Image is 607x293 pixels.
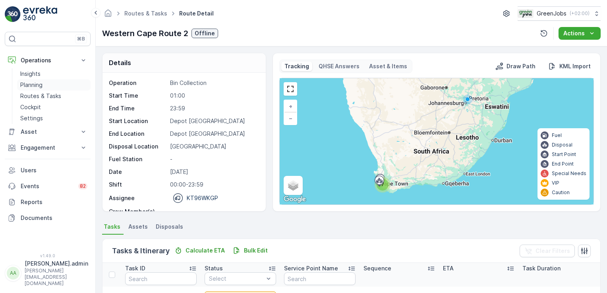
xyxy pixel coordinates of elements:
p: Reports [21,198,87,206]
a: Zoom Out [284,112,296,124]
p: Select [209,275,264,283]
span: Tasks [104,223,120,231]
p: Insights [20,70,41,78]
p: Disposal [552,142,572,148]
p: ( +02:00 ) [570,10,590,17]
p: GreenJobs [537,10,566,17]
img: logo_light-DOdMpM7g.png [23,6,57,22]
button: AA[PERSON_NAME].admin[PERSON_NAME][EMAIL_ADDRESS][DOMAIN_NAME] [5,260,91,287]
p: Status [205,264,223,272]
p: Start Time [109,92,167,100]
span: Assets [128,223,148,231]
p: - [170,155,257,163]
img: Green_Jobs_Logo.png [518,9,534,18]
p: Western Cape Route 2 [102,27,188,39]
p: Cockpit [20,103,41,111]
a: Layers [284,177,302,194]
button: Offline [191,29,218,38]
p: Sequence [363,264,391,272]
p: Operations [21,56,75,64]
p: QHSE Answers [319,62,360,70]
p: KML Import [559,62,591,70]
a: Routes & Tasks [17,91,91,102]
p: Documents [21,214,87,222]
p: Planning [20,81,43,89]
p: ⌘B [77,36,85,42]
p: - [170,208,257,216]
a: Homepage [104,12,112,19]
a: Cockpit [17,102,91,113]
p: Task ID [125,264,145,272]
button: Calculate ETA [171,246,228,255]
button: Engagement [5,140,91,156]
p: Events [21,182,73,190]
p: VIP [552,180,559,186]
a: Documents [5,210,91,226]
p: Asset [21,128,75,136]
p: Task Duration [522,264,561,272]
img: logo [5,6,21,22]
p: Fuel [552,132,562,139]
p: End Point [552,161,574,167]
p: End Time [109,104,167,112]
p: Start Location [109,117,167,125]
p: Offline [195,29,215,37]
span: Disposals [156,223,183,231]
button: Bulk Edit [230,246,271,255]
button: Actions [559,27,601,40]
p: [PERSON_NAME][EMAIL_ADDRESS][DOMAIN_NAME] [25,268,88,287]
p: End Location [109,130,167,138]
p: Service Point Name [284,264,338,272]
p: Tasks & Itinerary [112,245,170,256]
a: Zoom In [284,100,296,112]
p: [GEOGRAPHIC_DATA] [170,143,257,150]
p: Start Point [552,151,576,158]
button: KML Import [545,62,594,71]
p: Fuel Station [109,155,167,163]
p: Clear Filters [535,247,570,255]
button: Draw Path [492,62,539,71]
a: Settings [17,113,91,124]
p: Actions [563,29,585,37]
p: Routes & Tasks [20,92,61,100]
p: Assignee [109,194,135,202]
p: Shift [109,181,167,189]
p: 82 [80,183,86,189]
p: Bin Collection [170,79,257,87]
span: + [289,103,292,110]
span: Route Detail [178,10,215,17]
p: Date [109,168,167,176]
p: 01:00 [170,92,257,100]
img: Google [282,194,308,204]
p: ETA [443,264,454,272]
div: 0 [280,78,593,204]
p: Operation [109,79,167,87]
p: Depot [GEOGRAPHIC_DATA] [170,117,257,125]
p: Engagement [21,144,75,152]
a: Routes & Tasks [124,10,167,17]
p: [DATE] [170,168,257,176]
p: Users [21,166,87,174]
a: Events82 [5,178,91,194]
p: Caution [552,189,570,196]
p: Draw Path [506,62,535,70]
p: Settings [20,114,43,122]
p: Bulk Edit [244,247,268,254]
button: Asset [5,124,91,140]
p: Special Needs [552,170,586,177]
p: 23:59 [170,104,257,112]
a: Reports [5,194,91,210]
button: Clear Filters [520,245,575,257]
p: Details [109,58,131,67]
p: Disposal Location [109,143,167,150]
p: Depot [GEOGRAPHIC_DATA] [170,130,257,138]
a: Insights [17,68,91,79]
div: AA [7,267,19,280]
p: Calculate ETA [186,247,225,254]
a: View Fullscreen [284,83,296,95]
button: Operations [5,52,91,68]
a: Users [5,162,91,178]
a: Planning [17,79,91,91]
input: Search [284,272,356,285]
input: Search [125,272,197,285]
